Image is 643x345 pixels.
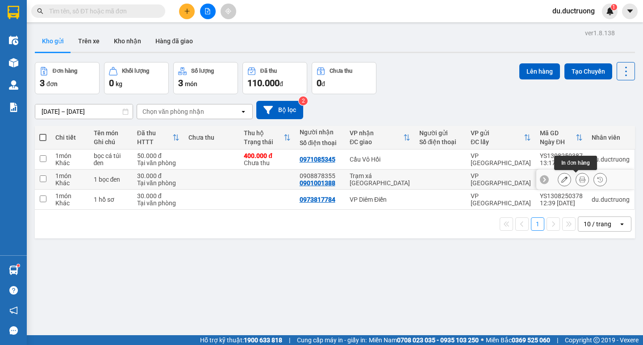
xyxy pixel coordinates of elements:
button: Số lượng3món [173,62,238,94]
span: 19009397 [70,13,96,20]
button: Bộ lọc [256,101,303,119]
div: 0908878355 [300,172,341,179]
button: file-add [200,4,216,19]
div: Đơn hàng [53,68,77,74]
span: Hỗ trợ kỹ thuật: [200,335,282,345]
span: | [557,335,558,345]
div: VP Diêm Điền [350,196,410,203]
div: 30.000 đ [137,172,180,179]
div: Chi tiết [55,134,85,141]
div: VP [GEOGRAPHIC_DATA] [471,192,531,207]
div: Ngày ĐH [540,138,576,145]
div: 1 hồ sơ [94,196,128,203]
span: plus [184,8,190,14]
span: Cung cấp máy in - giấy in: [297,335,367,345]
div: 13:17 [DATE] [540,159,583,166]
button: Trên xe [71,30,107,52]
div: ĐC lấy [471,138,524,145]
div: 50.000 đ [137,152,180,159]
div: Sửa đơn hàng [558,173,571,186]
div: Khối lượng [122,68,149,74]
div: 0971085345 [300,156,335,163]
span: notification [9,306,18,315]
img: warehouse-icon [9,266,18,275]
th: Toggle SortBy [133,126,184,150]
div: Đã thu [137,129,172,137]
sup: 1 [17,264,20,267]
strong: 1900 633 818 [244,337,282,344]
div: du.ductruong [592,196,630,203]
div: Chưa thu [330,68,352,74]
div: Chưa thu [188,134,235,141]
div: ĐC giao [350,138,403,145]
span: copyright [593,337,600,343]
div: ver 1.8.138 [585,28,615,38]
div: 1 bọc đen [94,176,128,183]
div: Tại văn phòng [137,159,180,166]
div: 0901001388 [300,179,335,187]
button: Lên hàng [519,63,560,79]
div: du.ductruong [592,156,630,163]
th: Toggle SortBy [535,126,587,150]
div: 12:39 [DATE] [540,200,583,207]
button: Hàng đã giao [148,30,200,52]
button: Kho nhận [107,30,148,52]
span: món [185,80,197,87]
span: Gửi [7,37,16,43]
button: caret-down [622,4,638,19]
div: Nhân viên [592,134,630,141]
div: VP [GEOGRAPHIC_DATA] [471,172,531,187]
img: warehouse-icon [9,80,18,90]
button: plus [179,4,195,19]
div: Thu hộ [244,129,283,137]
strong: HOTLINE : [38,13,68,20]
div: 1 món [55,172,85,179]
img: solution-icon [9,103,18,112]
span: | [289,335,290,345]
div: 10 / trang [584,220,611,229]
div: Chọn văn phòng nhận [142,107,204,116]
div: Người gửi [419,129,462,137]
span: Miền Nam [369,335,479,345]
span: 3 [178,78,183,88]
div: Khác [55,200,85,207]
div: Ghi chú [94,138,128,145]
div: Số điện thoại [419,138,462,145]
th: Toggle SortBy [239,126,295,150]
div: 30.000 đ [137,192,180,200]
div: Tên món [94,129,128,137]
span: kg [116,80,122,87]
span: đ [321,80,325,87]
th: Toggle SortBy [345,126,415,150]
img: logo-vxr [8,6,19,19]
span: 110.000 [247,78,280,88]
span: DCT20/51A Phường [GEOGRAPHIC_DATA] [26,41,102,56]
div: Chưa thu [244,152,290,166]
div: Tại văn phòng [137,179,180,187]
div: 1 món [55,192,85,200]
div: Mã GD [540,129,576,137]
span: 0971085345 [30,61,70,68]
span: du.ductruong [545,5,602,17]
div: VP gửi [471,129,524,137]
span: đơn [46,80,58,87]
button: Đơn hàng3đơn [35,62,100,94]
div: 1 món [55,152,85,159]
div: Khác [55,179,85,187]
div: Trạng thái [244,138,283,145]
div: 400.000 đ [244,152,290,159]
div: Số điện thoại [300,139,341,146]
div: Đã thu [260,68,277,74]
div: bọc cá túi đen [94,152,128,166]
strong: CÔNG TY VẬN TẢI ĐỨC TRƯỞNG [19,5,115,12]
span: Miền Bắc [486,335,550,345]
strong: 0369 525 060 [512,337,550,344]
th: Toggle SortBy [466,126,535,150]
div: Số lượng [191,68,214,74]
span: question-circle [9,286,18,295]
span: file-add [205,8,211,14]
div: Tại văn phòng [137,200,180,207]
span: VP [GEOGRAPHIC_DATA] - [26,32,118,56]
button: Kho gửi [35,30,71,52]
button: aim [221,4,236,19]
